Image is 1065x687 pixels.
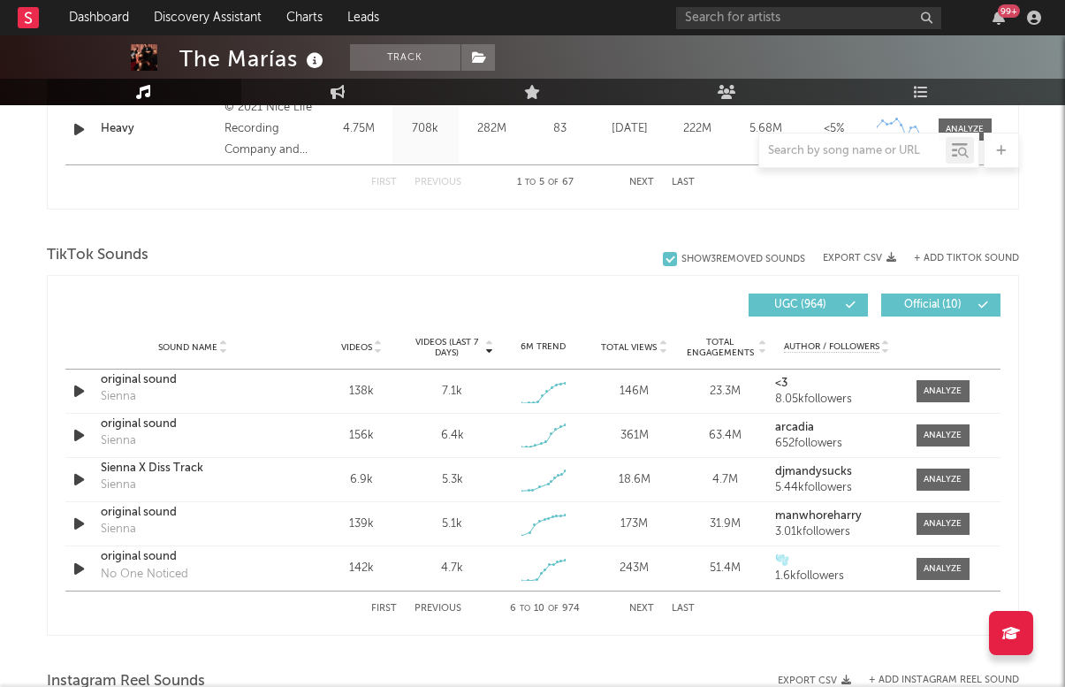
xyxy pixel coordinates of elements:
button: Next [629,178,654,187]
span: Author / Followers [784,341,879,353]
div: 4.75M [331,120,388,138]
a: original sound [101,548,285,566]
strong: arcadia [775,422,814,433]
button: + Add Instagram Reel Sound [869,676,1019,685]
div: 652 followers [775,438,898,450]
strong: 🫧 [775,554,789,566]
button: Track [350,44,460,71]
button: UGC(964) [749,294,868,317]
button: First [371,178,397,187]
span: Total Engagements [684,337,756,358]
a: <3 [775,378,898,390]
a: original sound [101,504,285,522]
span: of [548,605,559,613]
div: 4.7k [441,560,463,577]
button: 99+ [993,11,1005,25]
div: 5.3k [442,471,463,489]
div: Show 3 Removed Sounds [681,254,805,265]
button: Last [672,178,695,187]
div: 8.05k followers [775,393,898,406]
a: djmandysucks [775,466,898,478]
div: 23.3M [684,383,766,401]
span: Official ( 10 ) [893,300,974,310]
div: 3.01k followers [775,526,898,538]
button: + Add TikTok Sound [896,254,1019,263]
a: original sound [101,371,285,389]
div: The Marías [179,44,328,73]
div: 5.1k [442,515,462,533]
span: Videos [341,342,372,353]
strong: manwhoreharry [775,510,862,522]
div: 1.6k followers [775,570,898,583]
div: © 2021 Nice Life Recording Company and Atlantic Recording Corporation [224,97,321,161]
button: Previous [415,178,461,187]
a: 🫧 [775,554,898,567]
div: 31.9M [684,515,766,533]
span: to [525,179,536,187]
div: + Add Instagram Reel Sound [851,676,1019,685]
span: Videos (last 7 days) [411,337,483,358]
div: 51.4M [684,560,766,577]
div: 156k [321,427,403,445]
button: + Add TikTok Sound [914,254,1019,263]
input: Search by song name or URL [759,144,946,158]
a: original sound [101,416,285,433]
button: First [371,604,397,614]
div: 146M [593,383,675,401]
div: Sienna [101,477,136,494]
div: 282M [463,120,521,138]
span: Sound Name [158,342,217,353]
div: 142k [321,560,403,577]
span: TikTok Sounds [47,245,148,266]
button: Last [672,604,695,614]
button: Next [629,604,654,614]
div: 18.6M [593,471,675,489]
a: Sienna X Diss Track [101,460,285,477]
div: No One Noticed [101,566,188,584]
div: 138k [321,383,403,401]
div: 83 [529,120,591,138]
button: Previous [415,604,461,614]
div: Sienna [101,432,136,450]
div: 6.9k [321,471,403,489]
button: Official(10) [881,294,1000,317]
input: Search for artists [676,7,941,29]
div: 708k [397,120,454,138]
div: 5.44k followers [775,482,898,494]
div: 222M [668,120,727,138]
div: 63.4M [684,427,766,445]
div: 6.4k [441,427,464,445]
span: of [548,179,559,187]
span: to [520,605,530,613]
span: Total Views [601,342,657,353]
div: 173M [593,515,675,533]
a: Heavy [101,120,217,138]
span: UGC ( 964 ) [760,300,841,310]
button: Export CSV [778,676,851,686]
div: Sienna [101,388,136,406]
strong: djmandysucks [775,466,852,477]
div: 4.7M [684,471,766,489]
div: 361M [593,427,675,445]
div: 139k [321,515,403,533]
div: 6M Trend [502,340,584,354]
a: arcadia [775,422,898,434]
strong: <3 [775,378,787,389]
div: 7.1k [442,383,462,401]
button: Export CSV [823,253,896,263]
a: manwhoreharry [775,510,898,523]
div: Sienna [101,521,136,538]
div: 243M [593,560,675,577]
div: 5.68M [736,120,795,138]
div: 1 5 67 [497,172,594,194]
div: <5% [804,120,863,138]
div: [DATE] [600,120,659,138]
div: 99 + [998,4,1020,18]
div: 6 10 974 [497,599,594,620]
